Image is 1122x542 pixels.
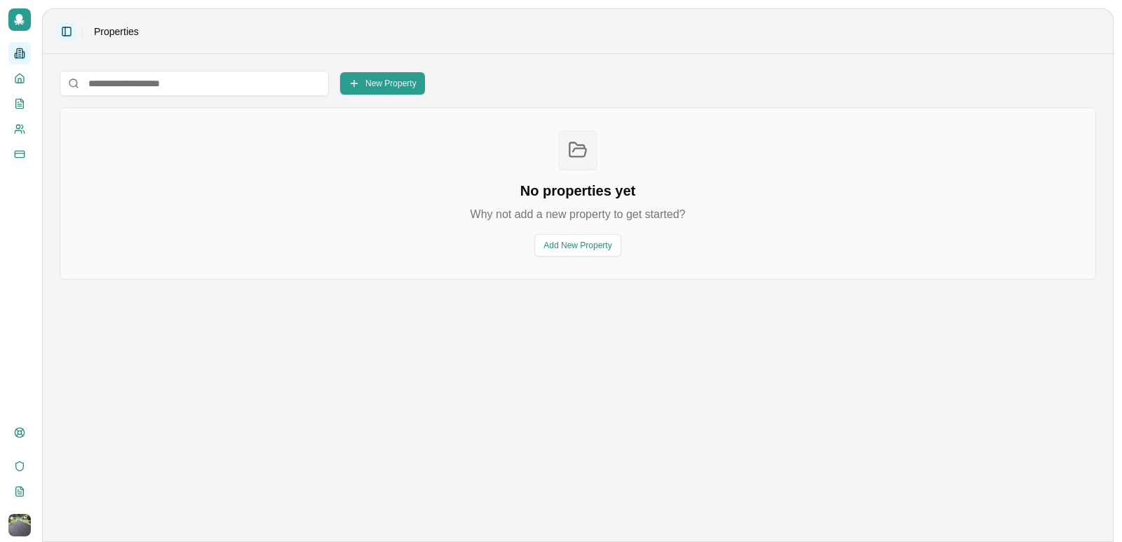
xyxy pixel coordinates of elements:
span: New Property [365,78,417,89]
button: New Property [340,72,425,95]
a: Add New Property [534,234,621,257]
img: Kevin Fox [8,514,31,536]
h3: No properties yet [471,181,686,201]
p: Why not add a new property to get started? [471,206,686,223]
span: Properties [94,25,139,39]
nav: breadcrumb [94,25,139,39]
